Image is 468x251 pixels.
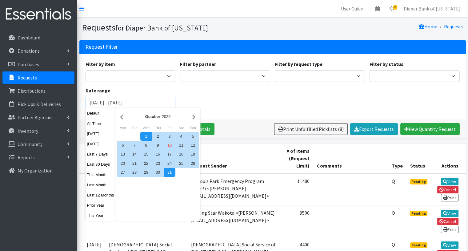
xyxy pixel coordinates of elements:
button: This Month [86,170,116,179]
input: January 1, 2011 - December 31, 2011 [86,97,176,108]
div: 21 [129,159,140,168]
td: St. Louis Park Emergency Program (STEP) <[PERSON_NAME][EMAIL_ADDRESS][DOMAIN_NAME]> [187,173,280,205]
a: View [441,178,458,185]
span: 2025 [162,114,170,119]
p: Distributions [18,88,46,94]
div: 4 [175,132,187,141]
th: Comments [313,144,388,173]
div: 6 [117,141,129,150]
a: Inventory [2,125,74,137]
a: Cancel [437,186,458,193]
a: Requests [444,23,463,30]
div: 24 [164,159,175,168]
div: 13 [117,150,129,159]
div: Sunday [187,124,199,132]
a: Purchases [2,58,74,71]
td: Guiding Star Wakota <[PERSON_NAME][EMAIL_ADDRESS][DOMAIN_NAME]> [187,205,280,237]
div: 2 [152,132,164,141]
td: [DATE] [79,173,105,205]
div: 18 [175,150,187,159]
label: Filter by item [86,60,115,68]
div: Thursday [152,124,164,132]
p: Partner Agencies [18,114,54,120]
a: 8 [385,2,399,15]
a: New Quantity Request [400,123,460,135]
div: 12 [187,141,199,150]
button: Last Month [86,180,116,189]
h3: Request Filter [86,44,118,50]
div: 26 [187,159,199,168]
div: 1 [140,132,152,141]
td: Guiding Star Wakota [105,205,188,237]
div: 30 [152,168,164,177]
a: Donations [2,45,74,57]
button: All Time [86,119,116,128]
div: Saturday [175,124,187,132]
button: [DATE] [86,140,116,148]
button: Last 12 Months [86,191,116,200]
a: Distributions [2,85,74,97]
p: Community [18,141,42,147]
th: # of Items (Request Limit) [280,144,313,173]
a: Cancel [437,218,458,225]
div: 9 [152,141,164,150]
a: User Guide [336,2,368,15]
p: Requests [18,75,37,81]
small: for Diaper Bank of [US_STATE] [115,23,208,32]
div: Monday [117,124,129,132]
button: Last 30 Days [86,160,116,169]
div: 16 [152,150,164,159]
p: My Organization [18,168,53,174]
button: Last 7 Days [86,150,116,159]
p: Purchases [18,61,39,67]
div: 29 [140,168,152,177]
button: Prior Year [86,201,116,210]
abbr: Quantity [392,178,395,184]
label: Filter by status [370,60,403,68]
div: 7 [129,141,140,150]
div: 22 [140,159,152,168]
a: Reports [2,151,74,164]
span: Pending [410,211,428,216]
div: 25 [175,159,187,168]
a: Community [2,138,74,150]
a: Export Requests [350,123,398,135]
a: Dashboard [2,31,74,44]
a: Pick Ups & Deliveries [2,98,74,110]
a: Partner Agencies [2,111,74,123]
div: 5 [187,132,199,141]
span: Pending [410,242,428,248]
a: Print Unfulfilled Picklists (8) [274,123,348,135]
div: Tuesday [129,124,140,132]
a: View [441,241,458,249]
label: Date range [86,87,110,94]
div: 3 [164,132,175,141]
div: 10 [164,141,175,150]
span: Pending [410,179,428,184]
div: 14 [129,150,140,159]
td: [DATE] [79,205,105,237]
div: 23 [152,159,164,168]
div: 28 [129,168,140,177]
td: 9500 [280,205,313,237]
a: My Organization [2,164,74,177]
button: This Year [86,211,116,220]
a: Diaper Bank of [US_STATE] [399,2,466,15]
div: 17 [164,150,175,159]
th: Date [79,144,105,173]
abbr: Quantity [392,241,395,248]
div: 19 [187,150,199,159]
th: Request Sender [187,144,280,173]
div: 8 [140,141,152,150]
div: Wednesday [140,124,152,132]
th: Actions [432,144,466,173]
th: Status [406,144,432,173]
td: 11480 [280,173,313,205]
div: 11 [175,141,187,150]
label: Filter by partner [180,60,216,68]
th: Type [388,144,406,173]
div: 31 [164,168,175,177]
img: HumanEssentials [2,4,74,25]
a: Print [441,226,458,233]
div: Friday [164,124,175,132]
